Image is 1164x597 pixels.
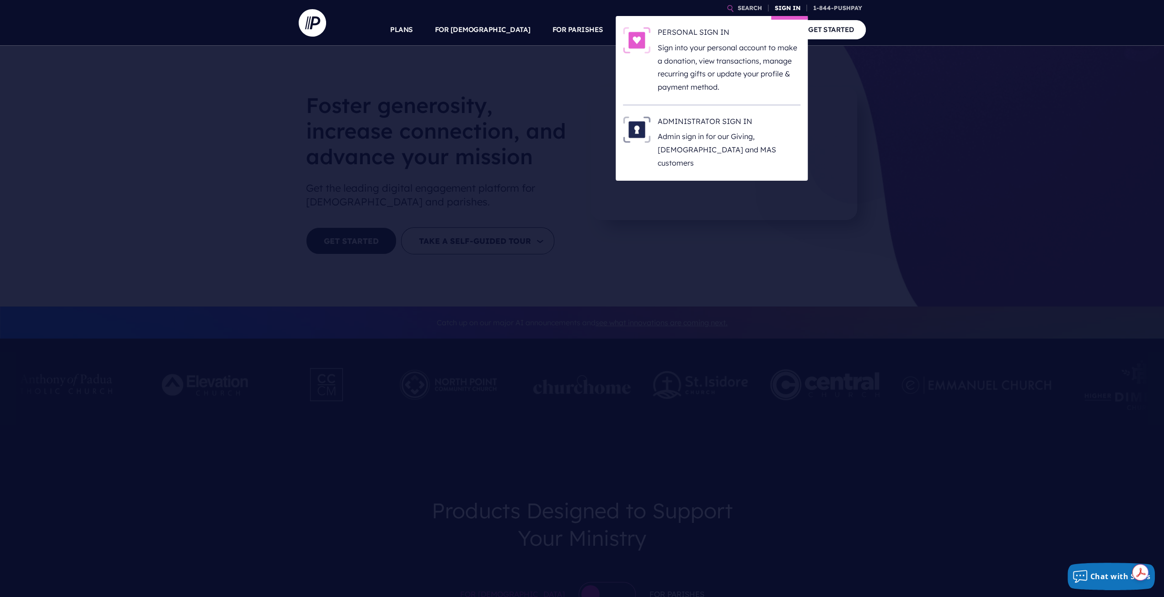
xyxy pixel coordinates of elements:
[687,14,719,46] a: EXPLORE
[658,130,800,169] p: Admin sign in for our Giving, [DEMOGRAPHIC_DATA] and MAS customers
[552,14,603,46] a: FOR PARISHES
[658,27,800,41] h6: PERSONAL SIGN IN
[435,14,531,46] a: FOR [DEMOGRAPHIC_DATA]
[623,27,650,54] img: PERSONAL SIGN IN - Illustration
[741,14,775,46] a: COMPANY
[1067,563,1155,590] button: Chat with Sales
[658,41,800,94] p: Sign into your personal account to make a donation, view transactions, manage recurring gifts or ...
[1090,571,1151,581] span: Chat with Sales
[623,116,650,143] img: ADMINISTRATOR SIGN IN - Illustration
[658,116,800,130] h6: ADMINISTRATOR SIGN IN
[625,14,666,46] a: SOLUTIONS
[623,116,800,170] a: ADMINISTRATOR SIGN IN - Illustration ADMINISTRATOR SIGN IN Admin sign in for our Giving, [DEMOGRA...
[797,20,866,39] a: GET STARTED
[623,27,800,94] a: PERSONAL SIGN IN - Illustration PERSONAL SIGN IN Sign into your personal account to make a donati...
[390,14,413,46] a: PLANS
